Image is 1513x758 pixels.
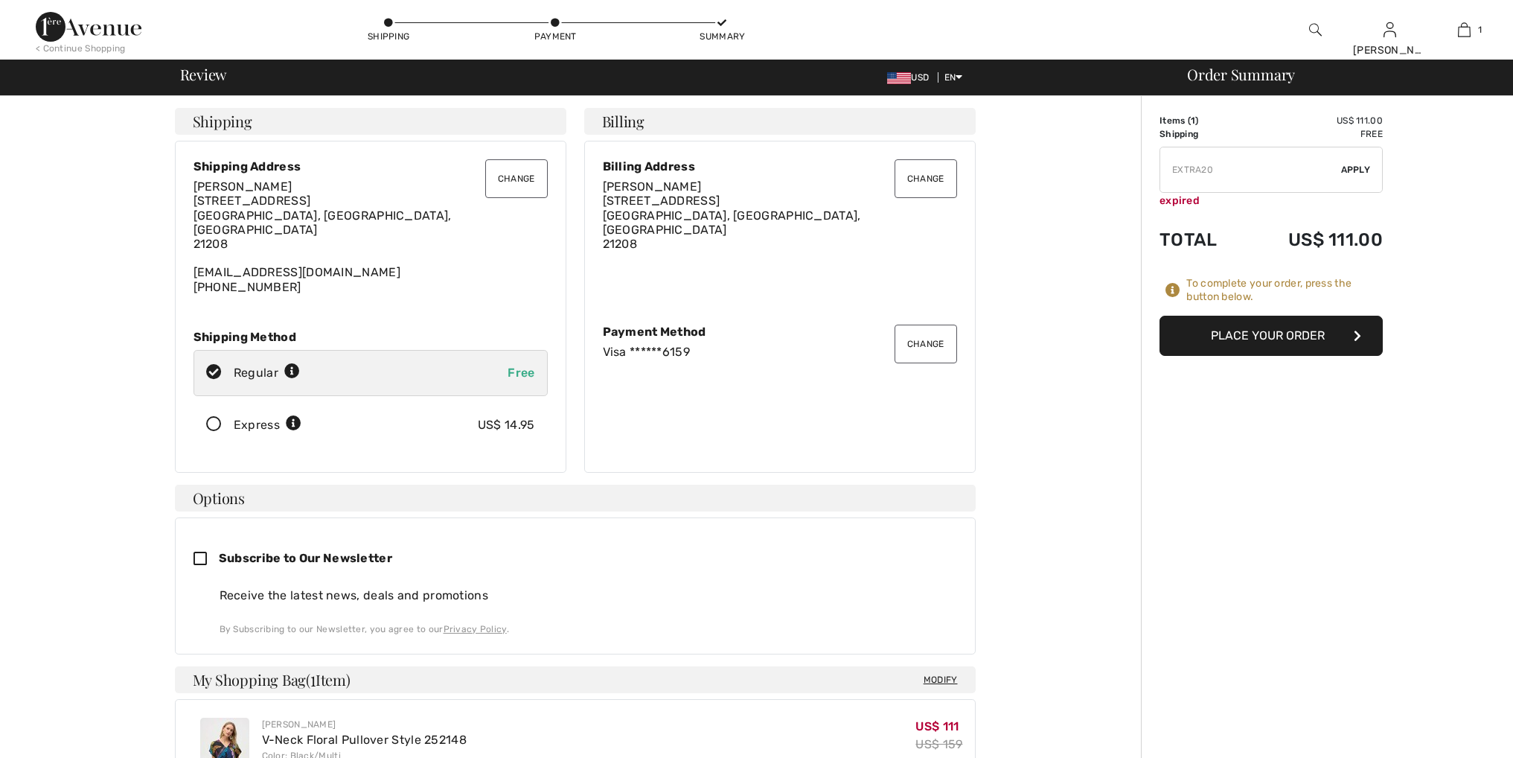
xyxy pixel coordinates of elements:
img: My Bag [1458,21,1471,39]
span: Subscribe to Our Newsletter [219,551,392,565]
h4: Options [175,485,976,512]
span: [STREET_ADDRESS] [GEOGRAPHIC_DATA], [GEOGRAPHIC_DATA], [GEOGRAPHIC_DATA] 21208 [193,194,452,251]
span: 1 [310,669,316,688]
div: Summary [700,30,744,43]
img: 1ère Avenue [36,12,141,42]
a: V-Neck Floral Pullover Style 252148 [262,733,467,747]
span: EN [944,72,963,83]
div: [PERSON_NAME] [1353,42,1426,58]
span: Review [180,67,227,82]
div: Express [234,416,301,434]
td: US$ 111.00 [1244,214,1383,265]
span: Billing [602,114,644,129]
s: US$ 159 [915,737,962,751]
div: [PERSON_NAME] [262,718,467,731]
td: Free [1244,127,1383,141]
td: Items ( ) [1159,114,1244,127]
div: Shipping Address [193,159,548,173]
button: Change [895,159,957,198]
span: [PERSON_NAME] [193,179,292,194]
div: [EMAIL_ADDRESS][DOMAIN_NAME] [PHONE_NUMBER] [193,179,548,294]
div: Billing Address [603,159,957,173]
span: Shipping [193,114,252,129]
a: Privacy Policy [444,624,507,634]
div: Shipping [366,30,411,43]
div: < Continue Shopping [36,42,126,55]
span: USD [887,72,935,83]
button: Place Your Order [1159,316,1383,356]
h4: My Shopping Bag [175,666,976,693]
button: Change [485,159,548,198]
div: Receive the latest news, deals and promotions [220,587,957,605]
span: 1 [1191,115,1195,126]
span: US$ 111 [915,719,959,733]
div: Shipping Method [193,330,548,344]
img: My Info [1384,21,1396,39]
div: To complete your order, press the button below. [1186,277,1383,304]
div: Order Summary [1169,67,1504,82]
td: US$ 111.00 [1244,114,1383,127]
span: [PERSON_NAME] [603,179,702,194]
input: Promo code [1160,147,1341,192]
div: By Subscribing to our Newsletter, you agree to our . [220,622,957,636]
span: 1 [1478,23,1482,36]
div: Regular [234,364,300,382]
div: Payment [533,30,578,43]
span: [STREET_ADDRESS] [GEOGRAPHIC_DATA], [GEOGRAPHIC_DATA], [GEOGRAPHIC_DATA] 21208 [603,194,861,251]
td: Shipping [1159,127,1244,141]
div: expired [1159,193,1383,208]
div: US$ 14.95 [478,416,535,434]
a: Sign In [1384,22,1396,36]
a: 1 [1427,21,1500,39]
div: Payment Method [603,325,957,339]
span: Apply [1341,163,1371,176]
span: Free [508,366,534,380]
button: Change [895,325,957,363]
img: search the website [1309,21,1322,39]
span: ( Item) [306,669,350,689]
span: Modify [924,672,958,687]
td: Total [1159,214,1244,265]
img: US Dollar [887,72,911,84]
